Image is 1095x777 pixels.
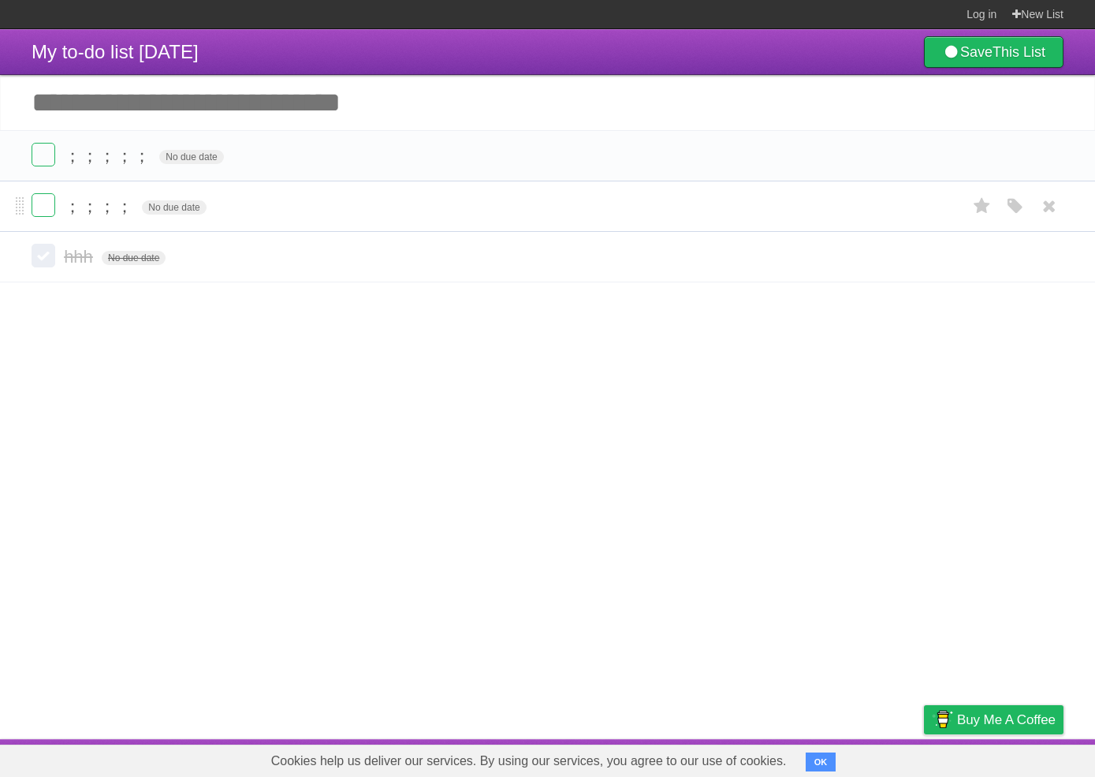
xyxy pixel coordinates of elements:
[967,193,997,219] label: Star task
[64,196,137,216] span: ；；；；
[903,743,944,773] a: Privacy
[64,247,97,267] span: hhh
[924,705,1063,734] a: Buy me a coffee
[964,743,1063,773] a: Suggest a feature
[993,44,1045,60] b: This List
[806,753,836,771] button: OK
[142,200,206,215] span: No due date
[32,244,55,267] label: Done
[932,706,953,733] img: Buy me a coffee
[32,193,55,217] label: Done
[64,146,155,166] span: ；；；；；
[850,743,885,773] a: Terms
[159,150,223,164] span: No due date
[32,41,199,62] span: My to-do list [DATE]
[102,251,166,265] span: No due date
[714,743,747,773] a: About
[957,706,1056,734] span: Buy me a coffee
[255,745,803,777] span: Cookies help us deliver our services. By using our services, you agree to our use of cookies.
[766,743,830,773] a: Developers
[32,143,55,166] label: Done
[924,36,1063,68] a: SaveThis List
